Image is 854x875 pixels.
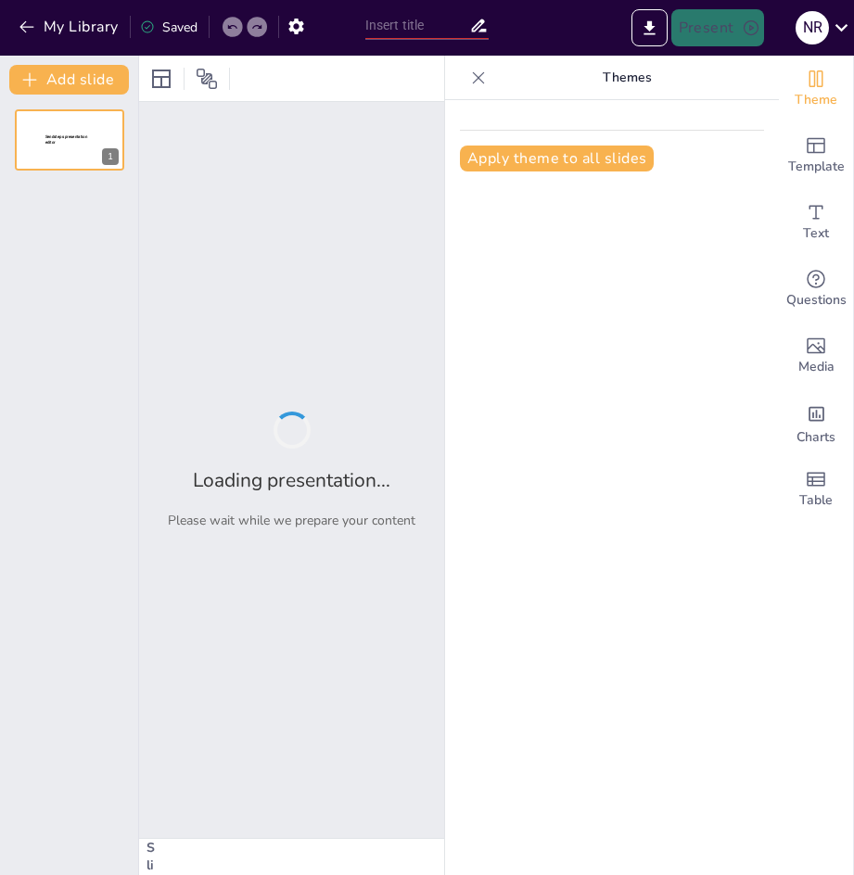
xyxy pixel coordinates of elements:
button: Export to PowerPoint [631,9,668,46]
button: Add slide [9,65,129,95]
div: 1 [15,109,124,171]
button: N R [796,9,829,46]
div: N R [796,11,829,44]
div: Layout [147,64,176,94]
div: Get real-time input from your audience [779,256,853,323]
div: Add text boxes [779,189,853,256]
div: Add charts and graphs [779,389,853,456]
p: Please wait while we prepare your content [168,512,415,529]
span: Position [196,68,218,90]
div: 1 [102,148,119,165]
span: Text [803,223,829,244]
div: Add images, graphics, shapes or video [779,323,853,389]
button: My Library [14,12,126,42]
span: Template [788,157,845,177]
span: Table [799,490,833,511]
button: Present [671,9,764,46]
p: Themes [493,56,760,100]
div: Saved [140,19,198,36]
input: Insert title [365,12,470,39]
span: Sendsteps presentation editor [45,134,87,145]
span: Media [798,357,835,377]
span: Questions [786,290,847,311]
h2: Loading presentation... [193,467,390,493]
button: Apply theme to all slides [460,146,654,171]
div: Add a table [779,456,853,523]
span: Charts [797,427,835,448]
div: Add ready made slides [779,122,853,189]
div: Change the overall theme [779,56,853,122]
span: Theme [795,90,837,110]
